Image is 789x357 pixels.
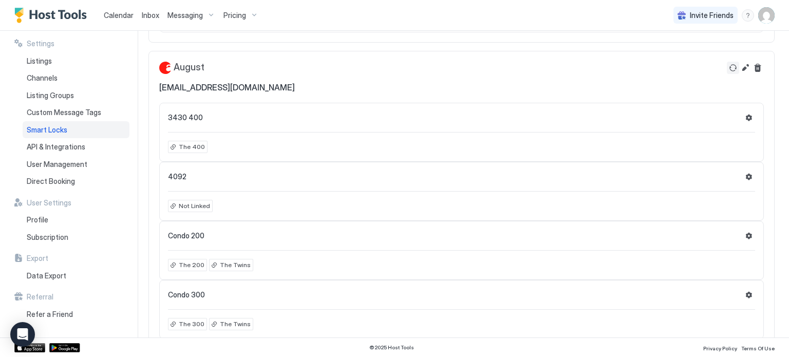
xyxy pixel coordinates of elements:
a: Calendar [104,10,134,21]
button: Settings [743,230,755,242]
a: Listing Groups [23,87,129,104]
span: Inbox [142,11,159,20]
span: © 2025 Host Tools [369,344,414,351]
a: Google Play Store [49,343,80,352]
span: Condo 300 [168,290,205,299]
div: User profile [758,7,775,24]
span: User Management [27,160,87,169]
button: Delete [752,62,764,74]
span: User Settings [27,198,71,208]
button: Refresh [727,62,739,74]
span: The Twins [220,260,251,270]
span: Smart Locks [27,125,67,135]
span: API & Integrations [27,142,85,152]
span: The 300 [179,320,204,329]
span: [EMAIL_ADDRESS][DOMAIN_NAME] [159,82,295,92]
span: Listings [27,57,52,66]
a: Smart Locks [23,121,129,139]
span: Settings [27,39,54,48]
a: Host Tools Logo [14,8,91,23]
span: Export [27,254,48,263]
span: The 400 [179,142,205,152]
a: Channels [23,69,129,87]
span: Listing Groups [27,91,74,100]
span: Profile [27,215,48,224]
a: Custom Message Tags [23,104,129,121]
span: 3430 400 [168,113,203,122]
button: Settings [743,111,755,124]
button: Settings [743,171,755,183]
span: Not Linked [179,201,210,211]
a: Terms Of Use [741,342,775,353]
a: Listings [23,52,129,70]
div: Open Intercom Messenger [10,322,35,347]
a: User Management [23,156,129,173]
span: Privacy Policy [703,345,737,351]
span: The 200 [179,260,204,270]
span: Messaging [167,11,203,20]
a: Profile [23,211,129,229]
span: Pricing [223,11,246,20]
a: Privacy Policy [703,342,737,353]
span: Direct Booking [27,177,75,186]
span: The Twins [220,320,251,329]
a: API & Integrations [23,138,129,156]
span: Condo 200 [168,231,204,240]
a: Subscription [23,229,129,246]
span: Invite Friends [690,11,734,20]
button: Settings [743,289,755,301]
span: Channels [27,73,58,83]
span: 4092 [168,172,186,181]
span: Referral [27,292,53,302]
span: Terms Of Use [741,345,775,351]
a: Refer a Friend [23,306,129,323]
a: App Store [14,343,45,352]
div: menu [742,9,754,22]
span: Subscription [27,233,68,242]
button: Edit [739,62,752,74]
span: Custom Message Tags [27,108,101,117]
span: Data Export [27,271,66,280]
a: Inbox [142,10,159,21]
a: Direct Booking [23,173,129,190]
a: Data Export [23,267,129,285]
span: Calendar [104,11,134,20]
span: Refer a Friend [27,310,73,319]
